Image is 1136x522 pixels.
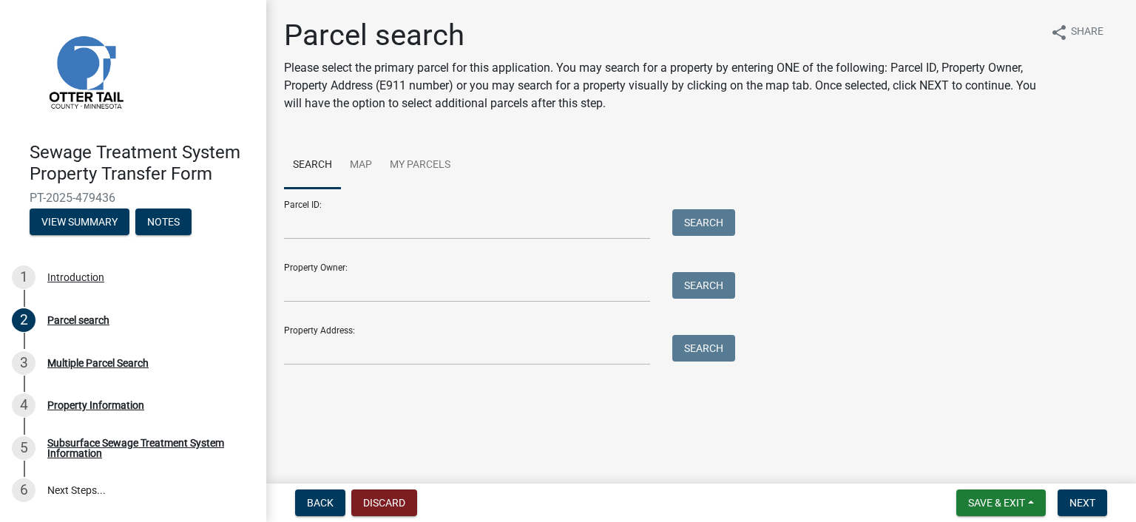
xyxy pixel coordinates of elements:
button: Search [672,272,735,299]
a: Search [284,142,341,189]
button: Save & Exit [956,489,1046,516]
div: 4 [12,393,35,417]
p: Please select the primary parcel for this application. You may search for a property by entering ... [284,59,1038,112]
button: Next [1058,489,1107,516]
div: 5 [12,436,35,460]
a: Map [341,142,381,189]
div: Subsurface Sewage Treatment System Information [47,438,243,458]
span: Save & Exit [968,497,1025,509]
div: Parcel search [47,315,109,325]
h1: Parcel search [284,18,1038,53]
button: Back [295,489,345,516]
button: View Summary [30,209,129,235]
div: Multiple Parcel Search [47,358,149,368]
span: PT-2025-479436 [30,191,237,205]
div: Introduction [47,272,104,282]
div: 6 [12,478,35,502]
div: 2 [12,308,35,332]
button: Discard [351,489,417,516]
button: Search [672,209,735,236]
button: Search [672,335,735,362]
span: Share [1071,24,1103,41]
h4: Sewage Treatment System Property Transfer Form [30,142,254,185]
div: Property Information [47,400,144,410]
button: shareShare [1038,18,1115,47]
i: share [1050,24,1068,41]
span: Back [307,497,334,509]
span: Next [1069,497,1095,509]
img: Otter Tail County, Minnesota [30,16,141,126]
a: My Parcels [381,142,459,189]
button: Notes [135,209,192,235]
div: 1 [12,265,35,289]
wm-modal-confirm: Summary [30,217,129,228]
wm-modal-confirm: Notes [135,217,192,228]
div: 3 [12,351,35,375]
